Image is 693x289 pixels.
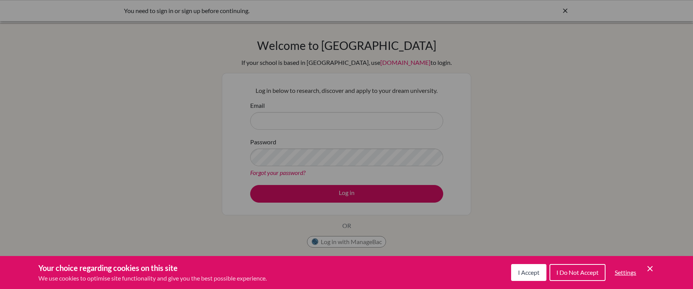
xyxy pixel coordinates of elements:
[511,264,546,281] button: I Accept
[556,269,599,276] span: I Do Not Accept
[609,265,642,280] button: Settings
[615,269,636,276] span: Settings
[645,264,655,273] button: Save and close
[38,262,267,274] h3: Your choice regarding cookies on this site
[518,269,540,276] span: I Accept
[38,274,267,283] p: We use cookies to optimise site functionality and give you the best possible experience.
[549,264,606,281] button: I Do Not Accept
